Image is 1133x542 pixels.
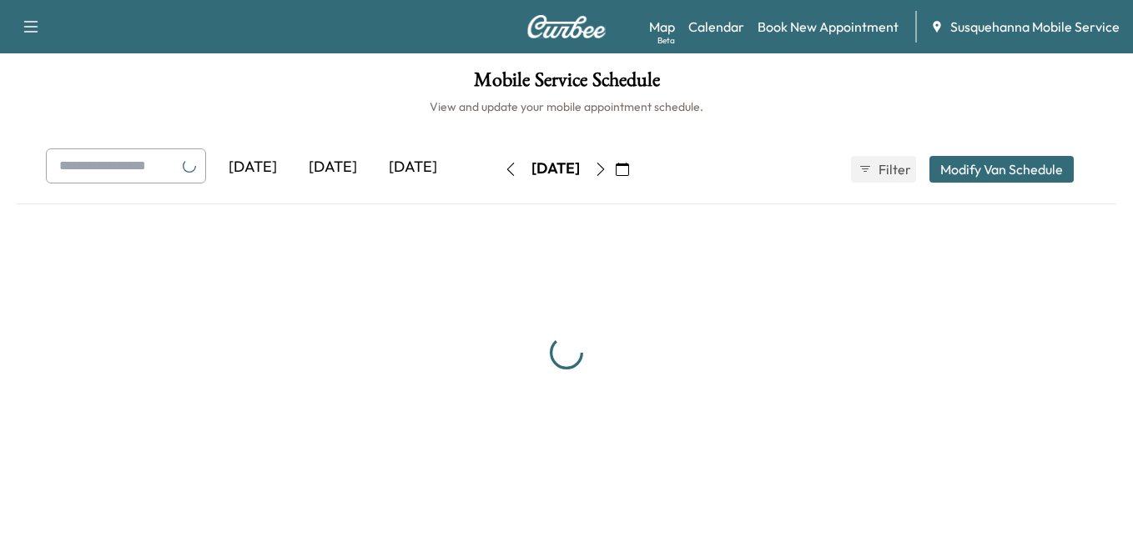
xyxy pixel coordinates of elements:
span: Filter [879,159,909,179]
span: Susquehanna Mobile Service [950,17,1120,37]
button: Filter [851,156,916,183]
div: [DATE] [531,158,580,179]
img: Curbee Logo [526,15,607,38]
a: MapBeta [649,17,675,37]
button: Modify Van Schedule [929,156,1074,183]
h1: Mobile Service Schedule [17,70,1116,98]
div: [DATE] [293,148,373,187]
div: [DATE] [373,148,453,187]
a: Book New Appointment [758,17,899,37]
h6: View and update your mobile appointment schedule. [17,98,1116,115]
div: Beta [657,34,675,47]
a: Calendar [688,17,744,37]
div: [DATE] [213,148,293,187]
